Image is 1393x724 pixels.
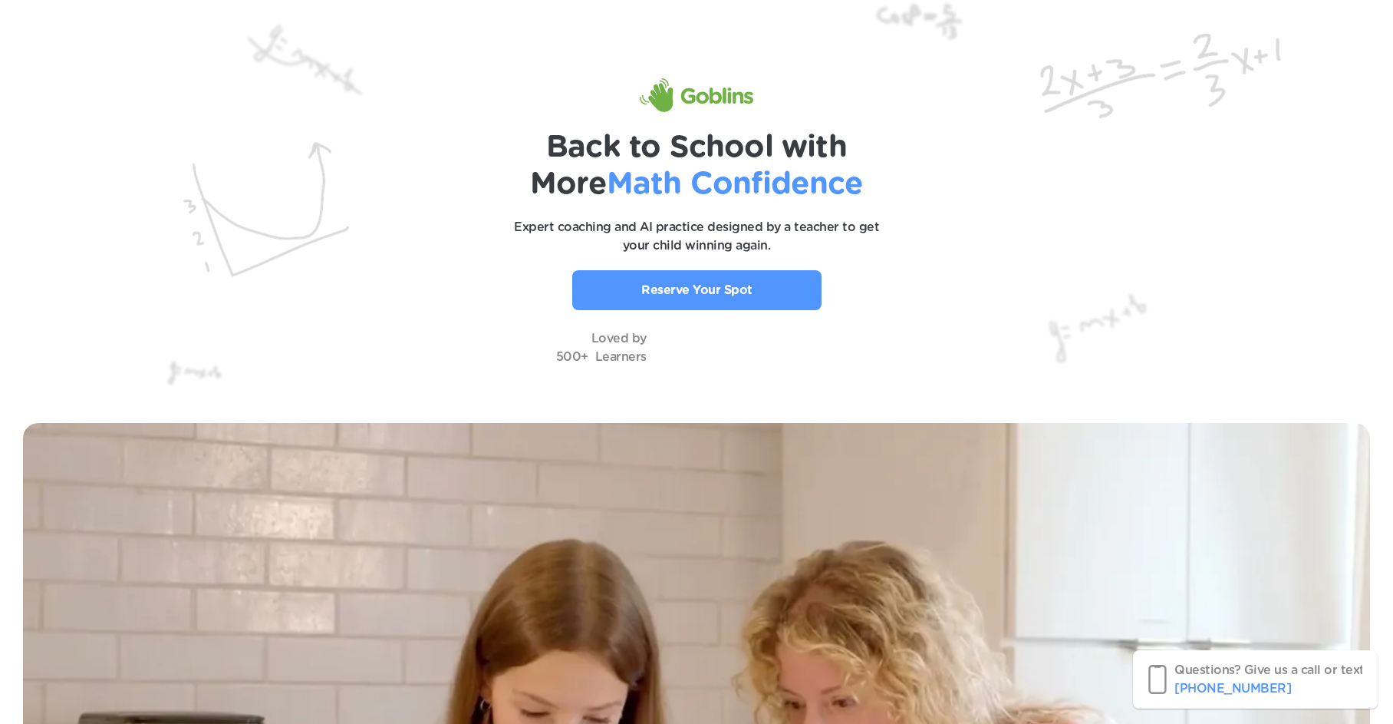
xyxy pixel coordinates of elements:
a: Questions? Give us a call or text!‪[PHONE_NUMBER]‬ [1133,650,1378,709]
a: Reserve Your Spot [572,270,822,310]
span: Math Confidence [607,169,863,200]
p: ‪[PHONE_NUMBER]‬ [1174,679,1291,698]
p: Reserve Your Spot [641,281,752,299]
h1: Back to School with More [428,129,965,203]
p: Expert coaching and AI practice designed by a teacher to get your child winning again. [505,218,888,255]
p: Questions? Give us a call or text! [1174,661,1368,679]
p: Loved by 500+ Learners [556,329,647,366]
